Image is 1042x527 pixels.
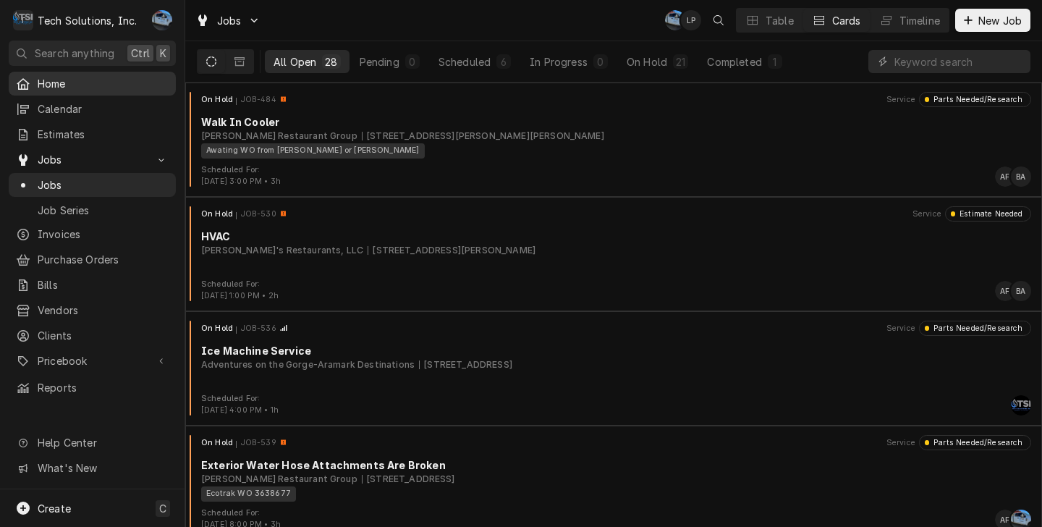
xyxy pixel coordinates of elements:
div: Object Subtext [201,473,1031,486]
span: Job Series [38,203,169,218]
button: New Job [955,9,1030,32]
div: Object Subtext Primary [201,244,363,257]
div: Card Footer Extra Context [201,164,281,187]
div: Joe Paschal's Avatar [665,10,685,30]
div: Tech Solutions, Inc. [38,13,137,28]
div: Object Extra Context Footer Label [201,393,279,405]
div: Lisa Paschal's Avatar [681,10,701,30]
span: [DATE] 4:00 PM • 1h [201,405,279,415]
span: Ctrl [131,46,150,61]
span: Help Center [38,435,167,450]
div: 21 [676,54,685,69]
button: Search anythingCtrlK [9,41,176,66]
div: Object ID [241,94,276,106]
div: On Hold [627,54,667,69]
div: AF [995,281,1015,301]
div: T [13,10,33,30]
div: Card Header Secondary Content [886,321,1031,335]
div: Awating WO from [PERSON_NAME] or [PERSON_NAME] [201,143,425,159]
div: Object State [201,437,237,449]
div: Card Body [191,114,1036,158]
div: Card Footer [191,279,1036,302]
div: Object Subtext [201,358,1031,371]
a: Invoices [9,222,176,246]
div: Object Tag List [201,143,1026,159]
div: Job Card: JOB-536 [185,311,1042,426]
div: Object Extra Context Header [886,94,915,106]
span: Bills [38,277,169,292]
span: New Job [975,13,1025,28]
a: Jobs [9,173,176,197]
div: Pending [360,54,399,69]
div: Card Footer Extra Context [201,279,279,302]
div: Object ID [241,208,276,220]
div: Card Header Primary Content [201,321,288,335]
div: All Open [274,54,316,69]
div: Card Footer Primary Content [995,281,1031,301]
div: Parts Needed/Research [929,94,1023,106]
div: Object ID [241,437,276,449]
div: Ecotrak WO 3638677 [201,486,296,502]
div: Object Extra Context Header [886,437,915,449]
div: Card Header Primary Content [201,206,288,221]
div: Card Footer [191,164,1036,187]
div: Object State [201,94,237,106]
span: Estimates [38,127,169,142]
div: Shaun Booth's Avatar [1011,395,1031,416]
div: Object Title [201,114,1031,130]
div: SB [1011,395,1031,416]
span: What's New [38,460,167,476]
div: Card Header Primary Content [201,92,288,106]
div: Object Extra Context Header [886,323,915,334]
div: 28 [325,54,337,69]
div: Card Body [191,229,1036,257]
span: Create [38,502,71,515]
div: JP [665,10,685,30]
a: Go to Help Center [9,431,176,455]
div: Object ID [241,323,276,334]
div: 6 [499,54,508,69]
span: Reports [38,380,169,395]
span: Calendar [38,101,169,117]
div: Parts Needed/Research [929,437,1023,449]
span: Home [38,76,169,91]
div: Object Subtext Secondary [419,358,512,371]
span: Clients [38,328,169,343]
div: Object Extra Context Footer Value [201,290,279,302]
a: Go to Pricebook [9,349,176,373]
div: 0 [596,54,605,69]
div: Object Subtext Secondary [368,244,535,257]
div: Object Status [919,92,1031,106]
div: Card Footer Extra Context [201,393,279,416]
div: AF [995,166,1015,187]
span: Vendors [38,303,169,318]
div: In Progress [530,54,588,69]
div: Object Extra Context Header [912,208,941,220]
div: LP [681,10,701,30]
span: Jobs [38,152,147,167]
span: [DATE] 3:00 PM • 3h [201,177,281,186]
div: Austin Fox's Avatar [995,281,1015,301]
a: Home [9,72,176,96]
div: Object Subtext Primary [201,473,357,486]
span: C [159,501,166,516]
div: Card Header Secondary Content [886,435,1031,450]
a: Purchase Orders [9,248,176,271]
div: Object Tag List [201,486,1026,502]
a: Vendors [9,298,176,322]
div: Object Subtext Primary [201,130,357,143]
span: [DATE] 1:00 PM • 2h [201,291,279,300]
span: Jobs [38,177,169,193]
div: Parts Needed/Research [929,323,1023,334]
a: Job Series [9,198,176,222]
div: Object State [201,323,237,334]
div: 0 [408,54,417,69]
div: Scheduled [439,54,491,69]
div: Object Title [201,458,1031,473]
div: Object Status [945,206,1031,221]
div: Object Subtext Secondary [362,473,455,486]
div: Object Title [201,229,1031,244]
div: Object Title [201,343,1031,358]
span: Purchase Orders [38,252,169,267]
div: Object Extra Context Footer Label [201,279,279,290]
